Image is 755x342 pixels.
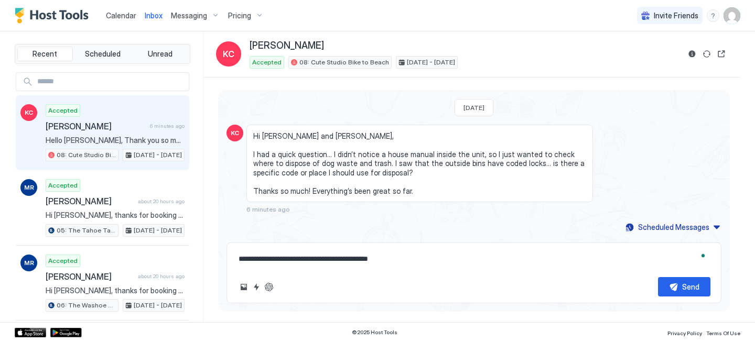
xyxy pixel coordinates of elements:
[145,11,163,20] span: Inbox
[17,47,73,61] button: Recent
[85,49,121,59] span: Scheduled
[463,104,484,112] span: [DATE]
[15,8,93,24] a: Host Tools Logo
[667,330,702,336] span: Privacy Policy
[250,40,324,52] span: [PERSON_NAME]
[15,44,190,64] div: tab-group
[46,271,134,282] span: [PERSON_NAME]
[106,11,136,20] span: Calendar
[352,329,397,336] span: © 2025 Host Tools
[25,108,33,117] span: KC
[57,150,116,160] span: 08: Cute Studio Bike to Beach
[106,10,136,21] a: Calendar
[299,58,389,67] span: 08: Cute Studio Bike to Beach
[706,330,740,336] span: Terms Of Use
[33,73,189,91] input: Input Field
[46,121,146,131] span: [PERSON_NAME]
[624,220,721,234] button: Scheduled Messages
[33,49,57,59] span: Recent
[686,48,698,60] button: Reservation information
[654,11,698,20] span: Invite Friends
[148,49,172,59] span: Unread
[238,281,250,293] button: Upload image
[707,9,719,22] div: menu
[46,196,134,206] span: [PERSON_NAME]
[223,48,234,60] span: KC
[46,211,185,220] span: Hi [PERSON_NAME], thanks for booking your stay with us! Details of your Booking: 📍 [STREET_ADDRES...
[48,106,78,115] span: Accepted
[715,48,728,60] button: Open reservation
[138,273,185,280] span: about 20 hours ago
[145,10,163,21] a: Inbox
[48,256,78,266] span: Accepted
[48,181,78,190] span: Accepted
[228,11,251,20] span: Pricing
[138,198,185,205] span: about 20 hours ago
[263,281,275,293] button: ChatGPT Auto Reply
[46,286,185,295] span: Hi [PERSON_NAME], thanks for booking your stay with us! Details of your Booking: 📍 [STREET_ADDRES...
[238,249,710,269] textarea: To enrich screen reader interactions, please activate Accessibility in Grammarly extension settings
[250,281,263,293] button: Quick reply
[134,150,182,160] span: [DATE] - [DATE]
[132,47,188,61] button: Unread
[246,205,290,213] span: 6 minutes ago
[75,47,131,61] button: Scheduled
[667,327,702,338] a: Privacy Policy
[682,281,699,292] div: Send
[57,226,116,235] span: 05: The Tahoe Tamarack Pet Friendly Studio
[171,11,207,20] span: Messaging
[407,58,455,67] span: [DATE] - [DATE]
[638,222,709,233] div: Scheduled Messages
[134,301,182,310] span: [DATE] - [DATE]
[253,131,586,196] span: Hi [PERSON_NAME] and [PERSON_NAME], I had a quick question... I didn’t notice a house manual insi...
[150,123,185,129] span: 6 minutes ago
[706,327,740,338] a: Terms Of Use
[134,226,182,235] span: [DATE] - [DATE]
[15,328,46,337] a: App Store
[231,128,239,138] span: KC
[724,7,740,24] div: User profile
[700,48,713,60] button: Sync reservation
[46,136,185,145] span: Hello [PERSON_NAME], Thank you so much for your booking! We'll send the check-in instructions on ...
[50,328,82,337] a: Google Play Store
[24,258,34,268] span: MR
[252,58,282,67] span: Accepted
[24,183,34,192] span: MR
[658,277,710,296] button: Send
[57,301,116,310] span: 06: The Washoe Sierra Studio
